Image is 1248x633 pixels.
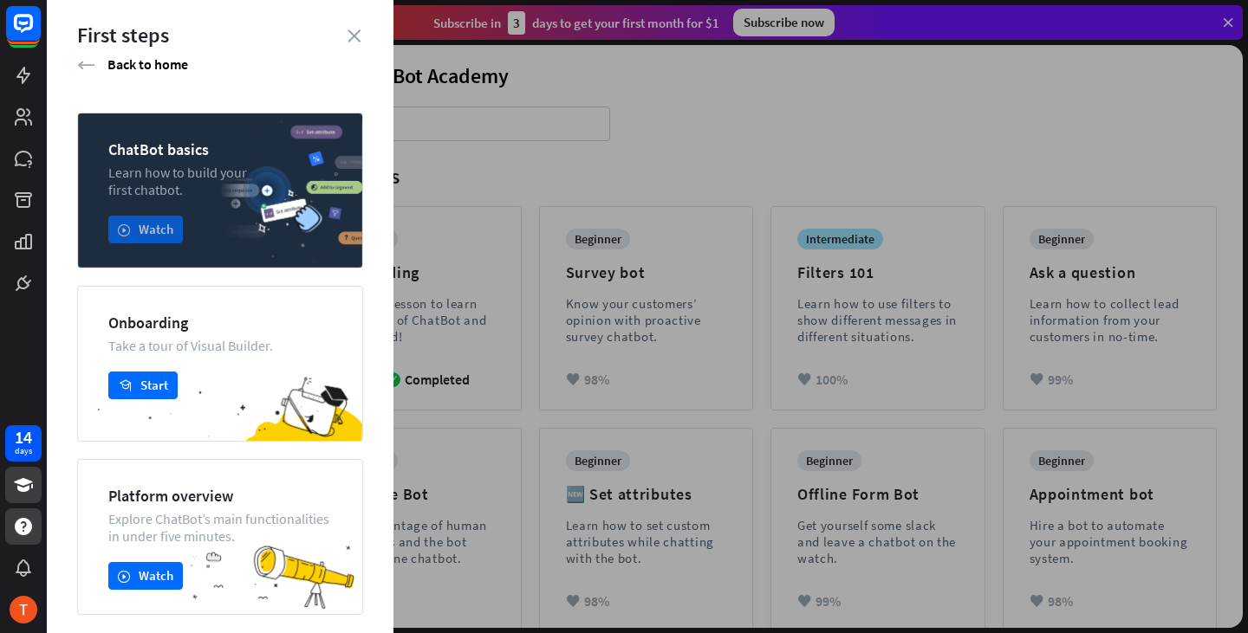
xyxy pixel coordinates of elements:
div: Explore ChatBot’s main functionalities in under five minutes. [108,510,332,545]
button: playWatch [108,562,183,590]
div: days [15,445,32,457]
div: Learn how to build your first chatbot. [108,164,332,198]
i: play [118,570,130,583]
i: close [348,29,361,42]
i: arrow_left [77,56,95,74]
a: 14 days [5,425,42,462]
div: Take a tour of Visual Builder. [108,337,332,354]
button: Open LiveChat chat widget [14,7,66,59]
i: academy [119,379,132,392]
div: Platform overview [108,486,332,506]
div: ChatBot basics [108,139,332,159]
div: First steps [77,22,363,48]
span: Back to home [107,55,188,73]
button: playWatch [108,216,183,243]
div: Onboarding [108,313,332,333]
div: 14 [15,430,32,445]
button: academyStart [108,371,178,399]
i: play [118,223,130,236]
